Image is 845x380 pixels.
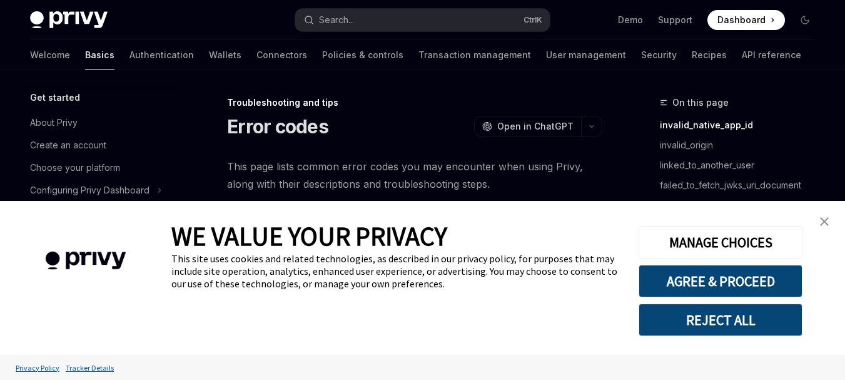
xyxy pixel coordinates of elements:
[256,40,307,70] a: Connectors
[63,357,117,379] a: Tracker Details
[618,14,643,26] a: Demo
[524,15,542,25] span: Ctrl K
[717,14,766,26] span: Dashboard
[795,10,815,30] button: Toggle dark mode
[418,40,531,70] a: Transaction management
[30,183,149,198] div: Configuring Privy Dashboard
[19,234,153,288] img: company logo
[820,217,829,226] img: close banner
[227,115,328,138] h1: Error codes
[474,116,581,137] button: Open in ChatGPT
[692,40,727,70] a: Recipes
[660,175,825,195] a: failed_to_fetch_jwks_uri_document
[30,40,70,70] a: Welcome
[322,40,403,70] a: Policies & controls
[639,226,802,259] button: MANAGE CHOICES
[30,90,80,105] h5: Get started
[85,40,114,70] a: Basics
[30,11,108,29] img: dark logo
[13,357,63,379] a: Privacy Policy
[209,40,241,70] a: Wallets
[319,13,354,28] div: Search...
[129,40,194,70] a: Authentication
[171,252,620,290] div: This site uses cookies and related technologies, as described in our privacy policy, for purposes...
[30,160,120,175] div: Choose your platform
[20,157,180,179] a: Choose your platform
[30,138,106,153] div: Create an account
[641,40,677,70] a: Security
[30,115,78,130] div: About Privy
[639,265,802,297] button: AGREE & PROCEED
[707,10,785,30] a: Dashboard
[660,115,825,135] a: invalid_native_app_id
[639,304,802,336] button: REJECT ALL
[672,95,729,110] span: On this page
[171,220,447,252] span: WE VALUE YOUR PRIVACY
[295,9,550,31] button: Search...CtrlK
[660,155,825,175] a: linked_to_another_user
[742,40,801,70] a: API reference
[660,195,825,215] a: Wallet proxy not initialized
[227,96,602,109] div: Troubleshooting and tips
[20,134,180,157] a: Create an account
[658,14,692,26] a: Support
[227,158,602,193] span: This page lists common error codes you may encounter when using Privy, along with their descripti...
[497,120,574,133] span: Open in ChatGPT
[660,135,825,155] a: invalid_origin
[20,111,180,134] a: About Privy
[812,209,837,234] a: close banner
[546,40,626,70] a: User management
